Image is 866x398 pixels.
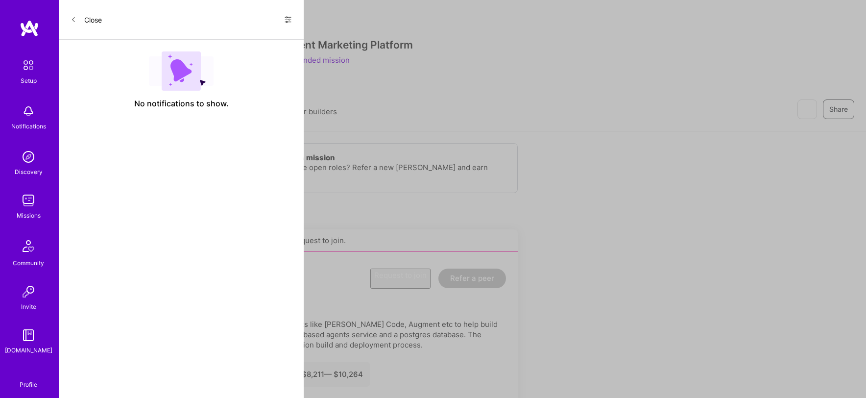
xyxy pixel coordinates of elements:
[13,258,44,268] div: Community
[19,282,38,301] img: Invite
[16,369,41,389] a: Profile
[21,75,37,86] div: Setup
[17,210,41,221] div: Missions
[149,51,214,91] img: empty
[11,121,46,131] div: Notifications
[71,12,102,27] button: Close
[18,55,39,75] img: setup
[19,325,38,345] img: guide book
[17,234,40,258] img: Community
[19,101,38,121] img: bell
[21,301,36,312] div: Invite
[20,20,39,37] img: logo
[15,167,43,177] div: Discovery
[19,191,38,210] img: teamwork
[20,379,37,389] div: Profile
[134,99,229,109] span: No notifications to show.
[19,147,38,167] img: discovery
[5,345,52,355] div: [DOMAIN_NAME]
